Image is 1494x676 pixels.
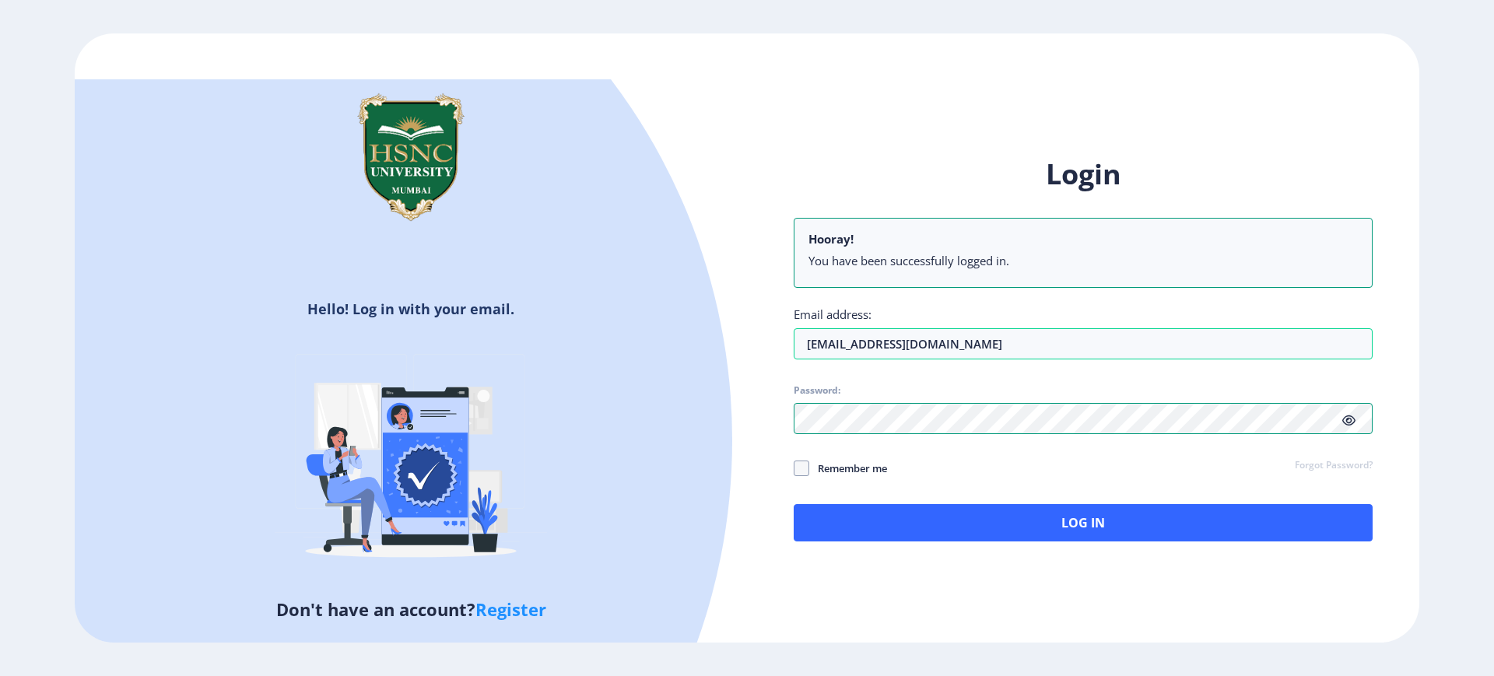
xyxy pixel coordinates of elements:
label: Email address: [794,306,871,322]
li: You have been successfully logged in. [808,253,1358,268]
input: Email address [794,328,1373,359]
h5: Don't have an account? [86,597,735,622]
h1: Login [794,156,1373,193]
button: Log In [794,504,1373,541]
span: Remember me [809,459,887,478]
a: Forgot Password? [1295,459,1373,473]
img: hsnc.png [333,79,489,235]
a: Register [475,597,546,621]
b: Hooray! [808,231,854,247]
label: Password: [794,384,840,397]
img: Verified-rafiki.svg [275,324,547,597]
